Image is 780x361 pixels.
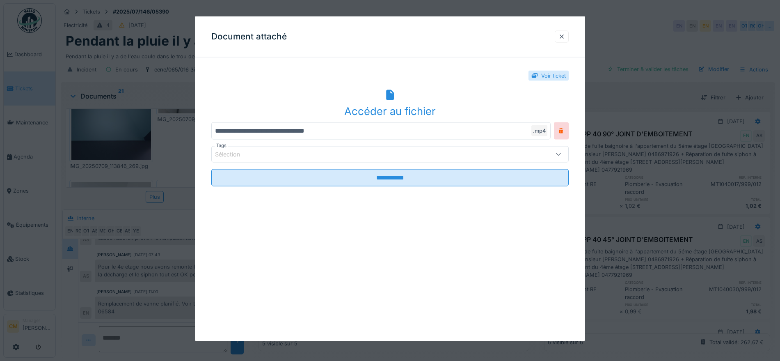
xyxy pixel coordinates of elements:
[531,125,547,136] div: .mp4
[211,103,569,119] div: Accéder au fichier
[215,150,252,159] div: Sélection
[215,142,228,149] label: Tags
[541,72,566,80] div: Voir ticket
[211,32,287,42] h3: Document attaché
